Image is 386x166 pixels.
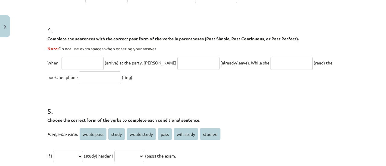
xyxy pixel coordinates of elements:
[47,36,299,41] strong: Complete the sentences with the correct past form of the verbs in parentheses (Past Simple, Past ...
[47,153,52,158] span: If I
[220,60,270,65] span: (already/leave). While she
[47,46,59,51] strong: Note:
[47,117,200,123] strong: Choose the correct form of the verbs to complete each conditional sentence.
[4,25,6,29] img: icon-close-lesson-0947bae3869378f0d4975bcd49f059093ad1ed9edebbc8119c70593378902aed.svg
[47,60,61,65] span: When I
[108,128,125,140] span: study
[174,128,198,140] span: will study
[145,153,176,158] span: (pass) the exam.
[47,131,78,137] span: Pieejamie vārdi:
[80,128,106,140] span: would pass
[158,128,172,140] span: pass
[105,60,176,65] span: (arrive) at the party, [PERSON_NAME]
[127,128,156,140] span: would study
[84,153,113,158] span: (study) harder, I
[122,74,133,80] span: (ring).
[200,128,220,140] span: studied
[47,96,339,115] h1: 5 .
[47,45,339,52] p: Do not use extra spaces when entering your answer.
[47,15,339,34] h1: 4 .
